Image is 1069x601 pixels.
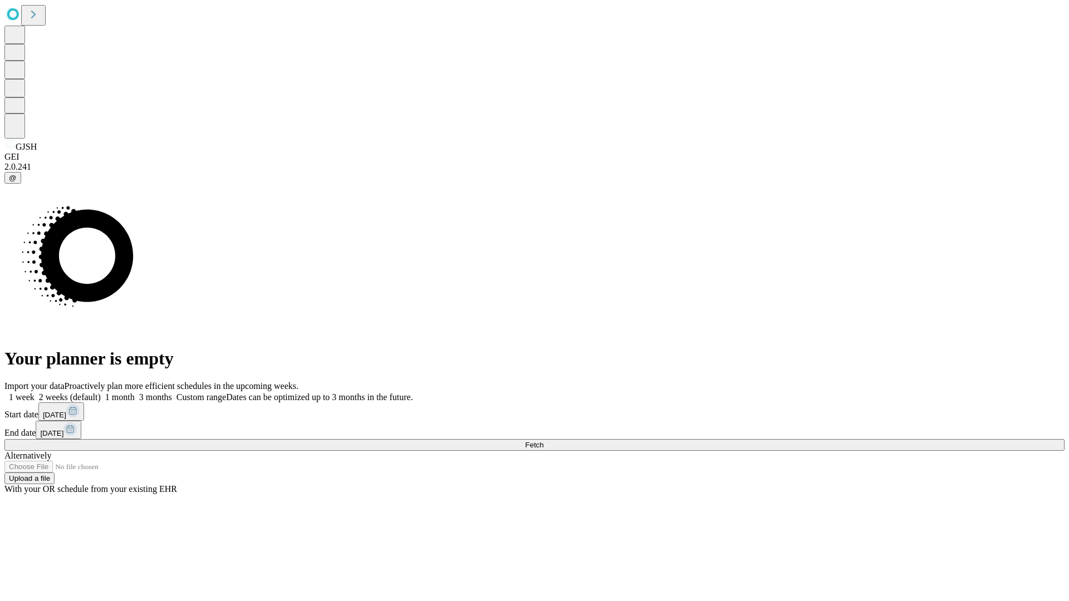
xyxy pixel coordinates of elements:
button: [DATE] [38,402,84,421]
span: Alternatively [4,451,51,460]
span: GJSH [16,142,37,151]
div: Start date [4,402,1065,421]
span: With your OR schedule from your existing EHR [4,484,177,494]
span: 2 weeks (default) [39,392,101,402]
button: [DATE] [36,421,81,439]
h1: Your planner is empty [4,348,1065,369]
span: Proactively plan more efficient schedules in the upcoming weeks. [65,381,298,391]
span: 1 month [105,392,135,402]
button: @ [4,172,21,184]
span: Custom range [176,392,226,402]
div: GEI [4,152,1065,162]
button: Upload a file [4,472,55,484]
span: [DATE] [43,411,66,419]
span: Import your data [4,381,65,391]
span: Fetch [525,441,543,449]
div: End date [4,421,1065,439]
span: 1 week [9,392,35,402]
div: 2.0.241 [4,162,1065,172]
span: [DATE] [40,429,63,437]
span: 3 months [139,392,172,402]
button: Fetch [4,439,1065,451]
span: Dates can be optimized up to 3 months in the future. [226,392,413,402]
span: @ [9,174,17,182]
